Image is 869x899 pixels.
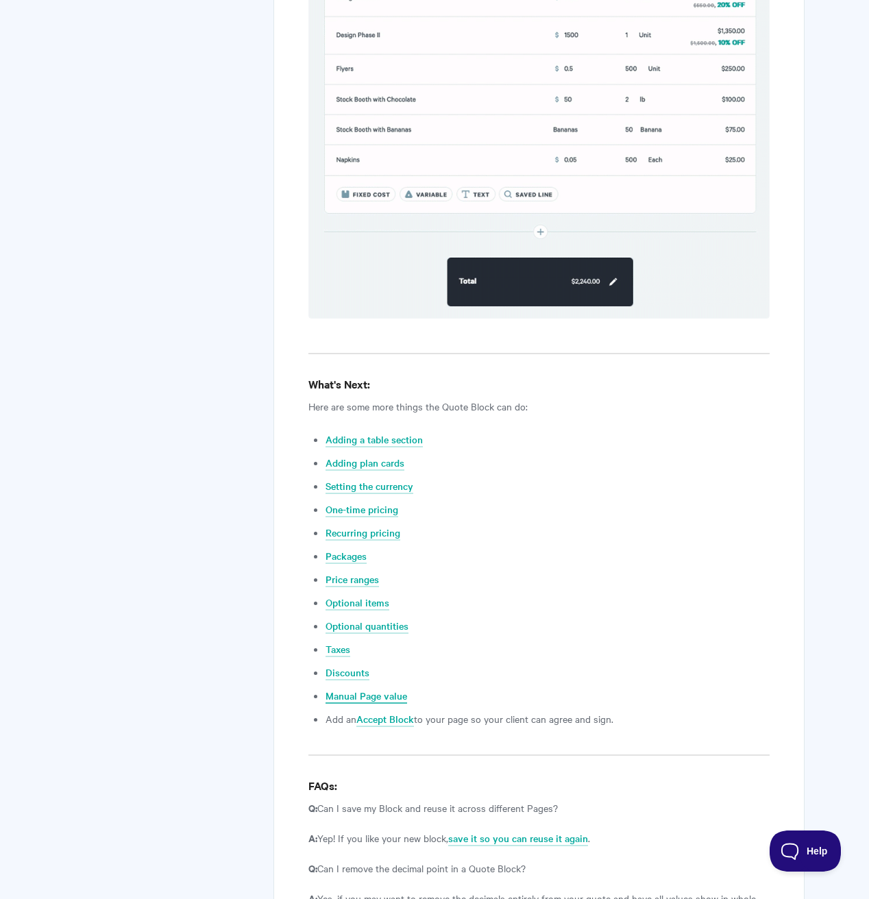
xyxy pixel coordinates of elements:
a: Taxes [326,642,350,657]
a: Price ranges [326,572,379,587]
p: Here are some more things the Quote Block can do: [308,398,770,415]
a: Setting the currency [326,479,413,494]
a: Optional quantities [326,619,408,634]
strong: A: [308,830,317,845]
p: Can I save my Block and reuse it across different Pages? [308,800,770,816]
a: save it so you can reuse it again [448,831,588,846]
p: Yep! If you like your new block, . [308,830,770,846]
strong: Q: [308,800,317,815]
a: One-time pricing [326,502,398,517]
iframe: Toggle Customer Support [770,830,842,872]
h4: What's Next: [308,375,770,393]
a: Discounts [326,665,369,680]
a: Accept Block [356,712,414,727]
a: Optional items [326,595,389,611]
p: Can I remove the decimal point in a Quote Block? [308,860,770,876]
a: Adding a table section [326,432,423,447]
a: Adding plan cards [326,456,404,471]
a: Packages [326,549,367,564]
a: Recurring pricing [326,526,400,541]
a: Manual Page value [326,689,407,704]
strong: Q: [308,861,317,875]
li: Add an to your page so your client can agree and sign. [326,711,770,727]
h4: FAQs: [308,777,770,794]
